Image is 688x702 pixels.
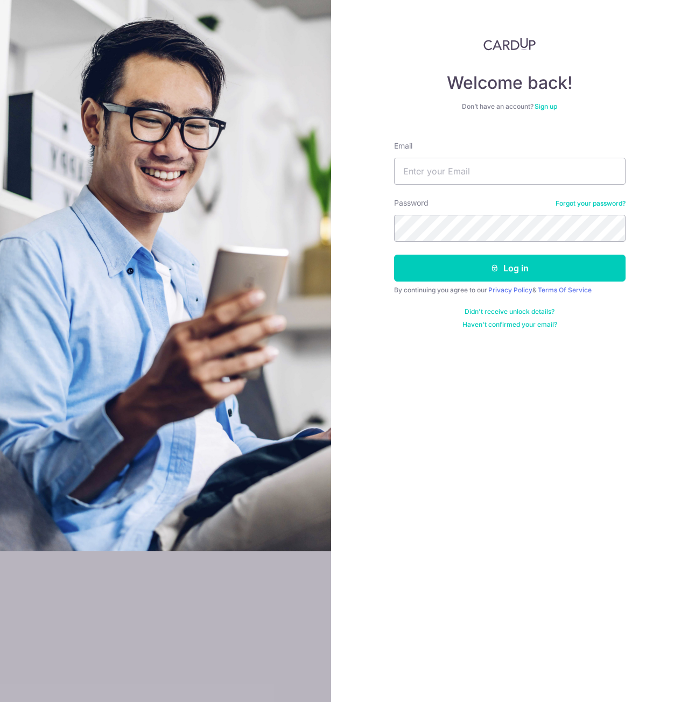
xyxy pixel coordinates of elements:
div: By continuing you agree to our & [394,286,626,294]
img: CardUp Logo [483,38,536,51]
a: Didn't receive unlock details? [465,307,554,316]
button: Log in [394,255,626,282]
a: Terms Of Service [538,286,592,294]
h4: Welcome back! [394,72,626,94]
label: Email [394,141,412,151]
label: Password [394,198,429,208]
a: Haven't confirmed your email? [462,320,557,329]
div: Don’t have an account? [394,102,626,111]
a: Privacy Policy [488,286,532,294]
a: Sign up [535,102,557,110]
input: Enter your Email [394,158,626,185]
a: Forgot your password? [556,199,626,208]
